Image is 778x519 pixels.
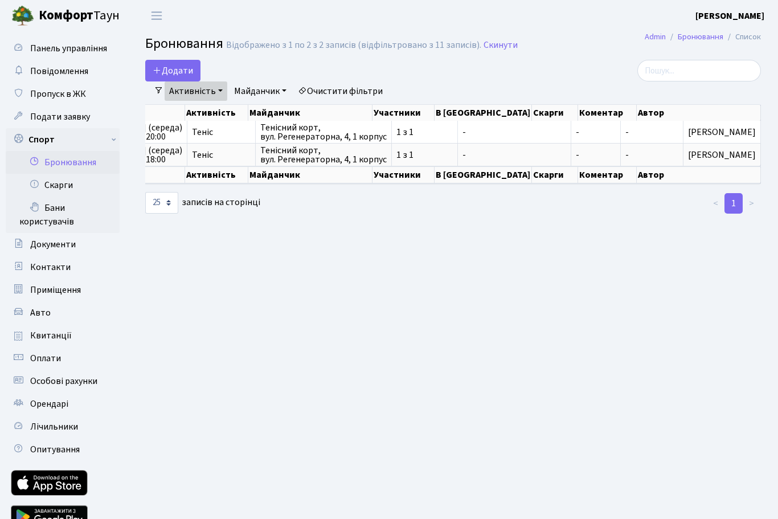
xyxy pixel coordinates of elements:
span: Повідомлення [30,65,88,77]
span: Бронювання [145,34,223,54]
span: Подати заявку [30,111,90,123]
a: Опитування [6,438,120,461]
span: Пропуск в ЖК [30,88,86,100]
span: Особові рахунки [30,375,97,387]
a: Авто [6,301,120,324]
span: [DATE] (середа) 17:00 - 18:00 [119,146,182,164]
span: 1 з 1 [396,128,453,137]
th: Активність [185,105,248,121]
a: Спорт [6,128,120,151]
span: Панель управління [30,42,107,55]
span: Таун [39,6,120,26]
th: Скарги [532,105,579,121]
a: Контакти [6,256,120,279]
a: Бронювання [678,31,723,43]
a: Документи [6,233,120,256]
span: Тенісний корт, вул. Регенераторна, 4, 1 корпус [260,146,387,164]
select: записів на сторінці [145,192,178,214]
a: Лічильники [6,415,120,438]
a: Особові рахунки [6,370,120,393]
span: - [462,128,566,137]
th: Участники [372,166,434,183]
th: Участники [372,105,434,121]
span: - [576,150,616,160]
th: В [GEOGRAPHIC_DATA] [435,105,532,121]
img: logo.png [11,5,34,27]
a: Подати заявку [6,105,120,128]
th: Майданчик [248,105,372,121]
a: Майданчик [230,81,291,101]
b: [PERSON_NAME] [695,10,764,22]
a: Панель управління [6,37,120,60]
span: Орендарі [30,398,68,410]
a: [PERSON_NAME] [695,9,764,23]
span: - [462,150,566,160]
span: [DATE] (середа) 19:00 - 20:00 [119,123,182,141]
span: - [576,128,616,137]
nav: breadcrumb [628,25,778,49]
div: Відображено з 1 по 2 з 2 записів (відфільтровано з 11 записів). [226,40,481,51]
span: Авто [30,307,51,319]
th: Коментар [578,105,636,121]
th: Майданчик [248,166,372,183]
span: Лічильники [30,420,78,433]
span: [PERSON_NAME] [688,128,756,137]
a: Оплати [6,347,120,370]
input: Пошук... [637,60,761,81]
button: Переключити навігацію [142,6,171,25]
a: Орендарі [6,393,120,415]
a: Активність [165,81,227,101]
a: Квитанції [6,324,120,347]
th: Автор [637,166,761,183]
span: Оплати [30,352,61,365]
a: Бани користувачів [6,197,120,233]
th: Автор [637,105,761,121]
th: Скарги [532,166,579,183]
a: Пропуск в ЖК [6,83,120,105]
li: Список [723,31,761,43]
button: Додати [145,60,200,81]
span: 1 з 1 [396,150,453,160]
span: Теніс [192,150,251,160]
span: Тенісний корт, вул. Регенераторна, 4, 1 корпус [260,123,387,141]
span: Опитування [30,443,80,456]
th: В [GEOGRAPHIC_DATA] [435,166,532,183]
a: Очистити фільтри [293,81,387,101]
a: Приміщення [6,279,120,301]
span: Квитанції [30,329,72,342]
a: Повідомлення [6,60,120,83]
a: Бронювання [6,151,120,174]
span: [PERSON_NAME] [688,150,756,160]
span: Документи [30,238,76,251]
a: 1 [724,193,743,214]
a: Admin [645,31,666,43]
span: Теніс [192,128,251,137]
th: Активність [185,166,248,183]
span: - [625,126,629,138]
b: Комфорт [39,6,93,24]
span: Контакти [30,261,71,273]
th: Коментар [578,166,636,183]
a: Скинути [484,40,518,51]
a: Скарги [6,174,120,197]
span: - [625,149,629,161]
span: Приміщення [30,284,81,296]
label: записів на сторінці [145,192,260,214]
